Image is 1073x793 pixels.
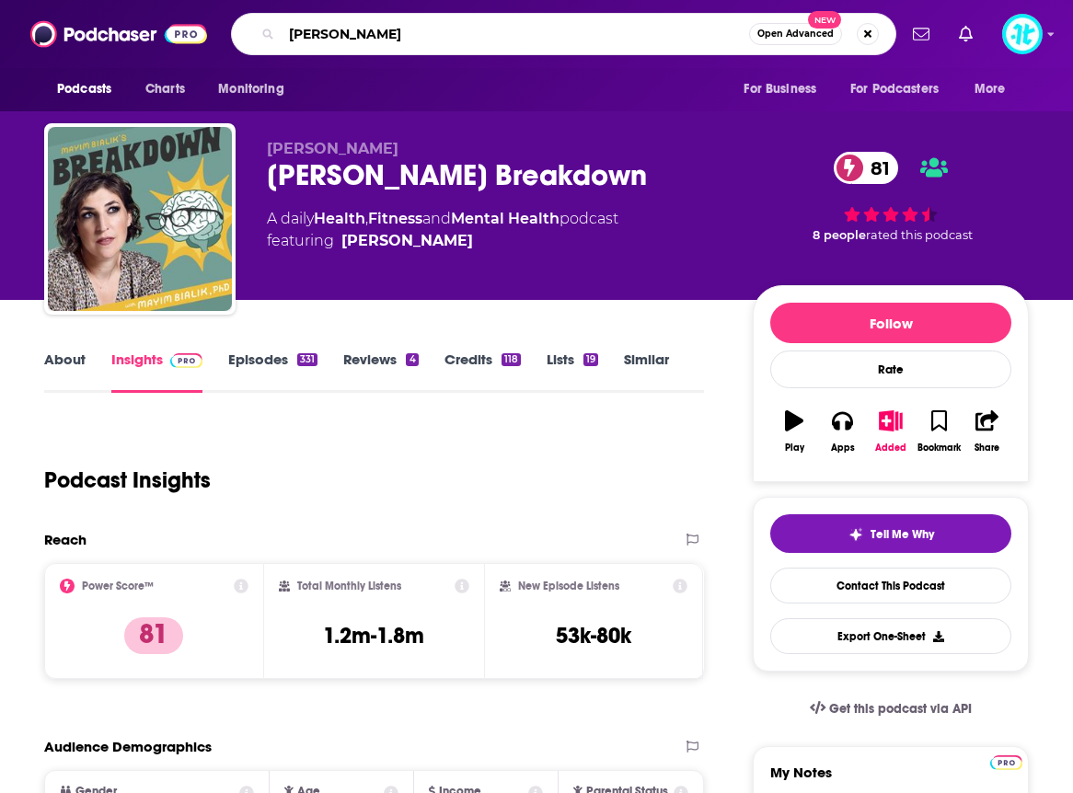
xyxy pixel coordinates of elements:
span: Podcasts [57,76,111,102]
a: Fitness [368,210,422,227]
span: For Business [744,76,816,102]
button: Export One-Sheet [770,618,1011,654]
img: User Profile [1002,14,1043,54]
a: Charts [133,72,196,107]
button: Open AdvancedNew [749,23,842,45]
p: 81 [124,617,183,654]
span: 8 people [813,228,866,242]
img: Podchaser Pro [990,755,1022,770]
h2: Total Monthly Listens [297,580,401,592]
div: Bookmark [917,442,961,454]
a: Get this podcast via API [795,686,986,731]
input: Search podcasts, credits, & more... [282,19,749,49]
a: Pro website [990,753,1022,770]
h2: Audience Demographics [44,738,212,755]
a: Show notifications dropdown [906,18,937,50]
a: Similar [624,351,669,393]
a: Credits118 [444,351,521,393]
a: About [44,351,86,393]
img: Mayim Bialik's Breakdown [48,127,232,311]
button: tell me why sparkleTell Me Why [770,514,1011,553]
h2: New Episode Listens [518,580,619,592]
span: For Podcasters [850,76,939,102]
div: 118 [502,353,521,366]
a: 81 [834,152,899,184]
span: Monitoring [218,76,283,102]
button: Follow [770,303,1011,343]
h3: 1.2m-1.8m [323,622,424,649]
a: InsightsPodchaser Pro [111,351,202,393]
h3: 53k-80k [556,622,631,649]
div: 4 [406,353,418,366]
a: Mental Health [451,210,560,227]
span: rated this podcast [866,228,973,242]
span: Logged in as ImpactTheory [1002,14,1043,54]
div: 81 8 peoplerated this podcast [753,140,1029,254]
span: 81 [852,152,899,184]
div: 331 [297,353,317,366]
img: Podchaser - Follow, Share and Rate Podcasts [30,17,207,52]
span: and [422,210,451,227]
button: Share [963,398,1011,465]
h2: Power Score™ [82,580,154,592]
div: A daily podcast [267,208,618,252]
a: Episodes331 [228,351,317,393]
div: Play [785,442,804,454]
button: Show profile menu [1002,14,1043,54]
a: Contact This Podcast [770,568,1011,603]
div: Search podcasts, credits, & more... [231,13,896,55]
span: Open Advanced [757,29,834,39]
a: Reviews4 [343,351,418,393]
a: Health [314,210,365,227]
button: open menu [962,72,1029,107]
span: [PERSON_NAME] [267,140,398,157]
span: , [365,210,368,227]
button: open menu [731,72,839,107]
h1: Podcast Insights [44,466,211,494]
button: Apps [818,398,866,465]
img: tell me why sparkle [848,527,863,542]
span: Get this podcast via API [829,701,972,717]
button: Bookmark [915,398,963,465]
h2: Reach [44,531,87,548]
div: Share [975,442,999,454]
div: Rate [770,351,1011,388]
span: Tell Me Why [871,527,934,542]
a: Show notifications dropdown [952,18,980,50]
a: Mayim Bialik [341,230,473,252]
button: open menu [44,72,135,107]
button: open menu [205,72,307,107]
span: Charts [145,76,185,102]
div: Added [875,442,906,454]
button: Play [770,398,818,465]
span: More [975,76,1006,102]
a: Lists19 [547,351,598,393]
button: Added [867,398,915,465]
span: featuring [267,230,618,252]
button: open menu [838,72,965,107]
div: 19 [583,353,598,366]
span: New [808,11,841,29]
div: Apps [831,442,855,454]
img: Podchaser Pro [170,353,202,368]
